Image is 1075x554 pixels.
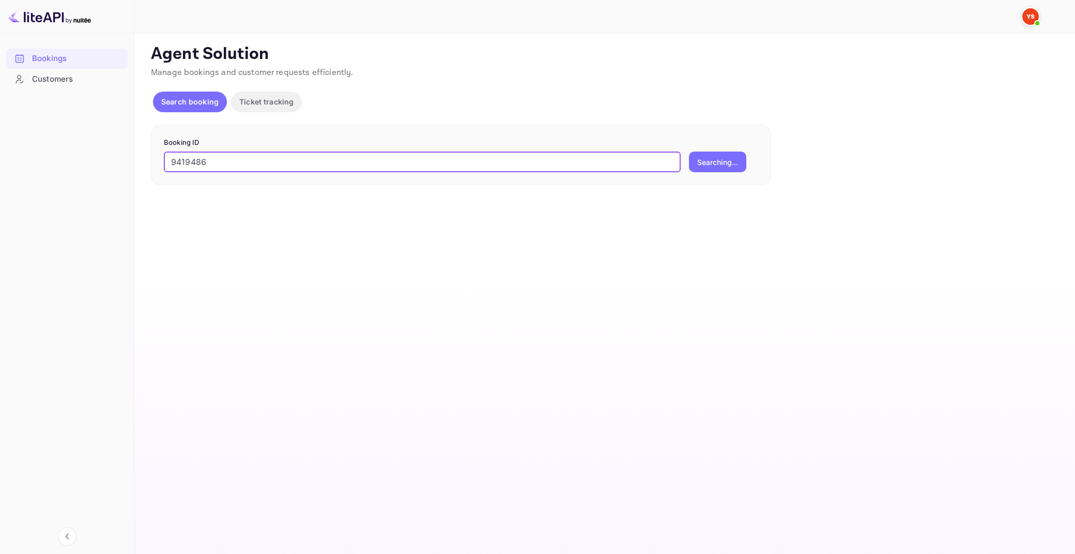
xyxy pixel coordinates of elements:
div: Bookings [6,49,128,69]
p: Agent Solution [151,44,1056,65]
img: Yandex Support [1022,8,1039,25]
button: Collapse navigation [58,527,76,546]
div: Customers [6,69,128,89]
p: Ticket tracking [239,96,294,107]
input: Enter Booking ID (e.g., 63782194) [164,152,681,172]
p: Search booking [161,96,219,107]
span: Manage bookings and customer requests efficiently. [151,67,354,78]
a: Customers [6,69,128,88]
p: Booking ID [164,138,758,148]
a: Bookings [6,49,128,68]
div: Bookings [32,53,122,65]
div: Customers [32,73,122,85]
button: Searching... [689,152,746,172]
img: LiteAPI logo [8,8,91,25]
